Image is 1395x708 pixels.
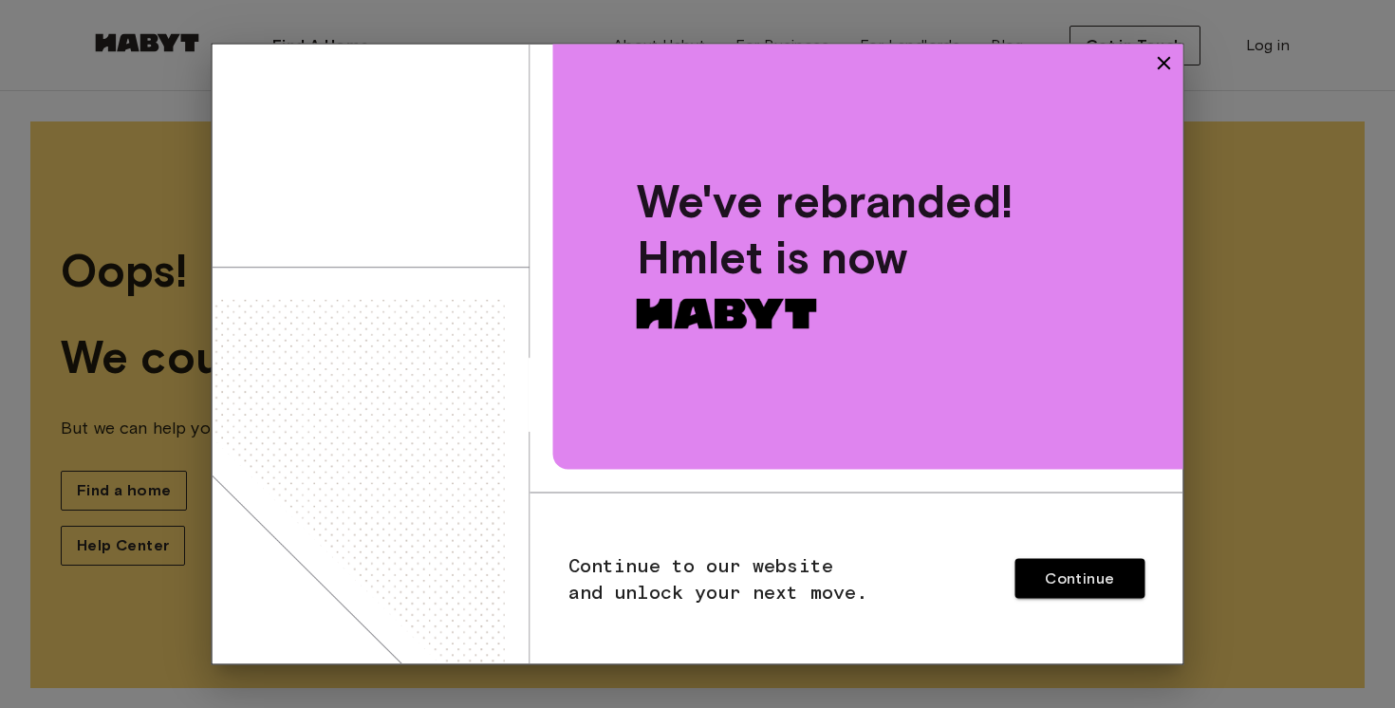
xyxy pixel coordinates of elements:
button: Continue [1014,559,1144,599]
span: Hmlet is now [637,229,908,284]
img: Habyt logo [637,298,817,328]
span: Continue to our website and unlock your next move. [568,554,868,604]
span: Continue [1045,568,1114,589]
img: Habyt banner [213,45,530,664]
span: We've rebranded! [637,173,1100,229]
